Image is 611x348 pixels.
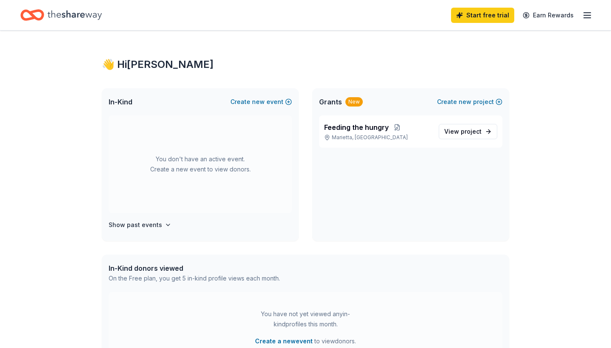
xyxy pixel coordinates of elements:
[345,97,363,107] div: New
[102,58,509,71] div: 👋 Hi [PERSON_NAME]
[319,97,342,107] span: Grants
[109,273,280,283] div: On the Free plan, you get 5 in-kind profile views each month.
[20,5,102,25] a: Home
[109,97,132,107] span: In-Kind
[230,97,292,107] button: Createnewevent
[459,97,471,107] span: new
[439,124,497,139] a: View project
[252,97,265,107] span: new
[109,115,292,213] div: You don't have an active event. Create a new event to view donors.
[109,220,162,230] h4: Show past events
[451,8,514,23] a: Start free trial
[324,134,432,141] p: Marietta, [GEOGRAPHIC_DATA]
[109,263,280,273] div: In-Kind donors viewed
[255,336,356,346] span: to view donors .
[461,128,482,135] span: project
[324,122,389,132] span: Feeding the hungry
[252,309,359,329] div: You have not yet viewed any in-kind profiles this month.
[444,126,482,137] span: View
[437,97,502,107] button: Createnewproject
[255,336,313,346] button: Create a newevent
[109,220,171,230] button: Show past events
[518,8,579,23] a: Earn Rewards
